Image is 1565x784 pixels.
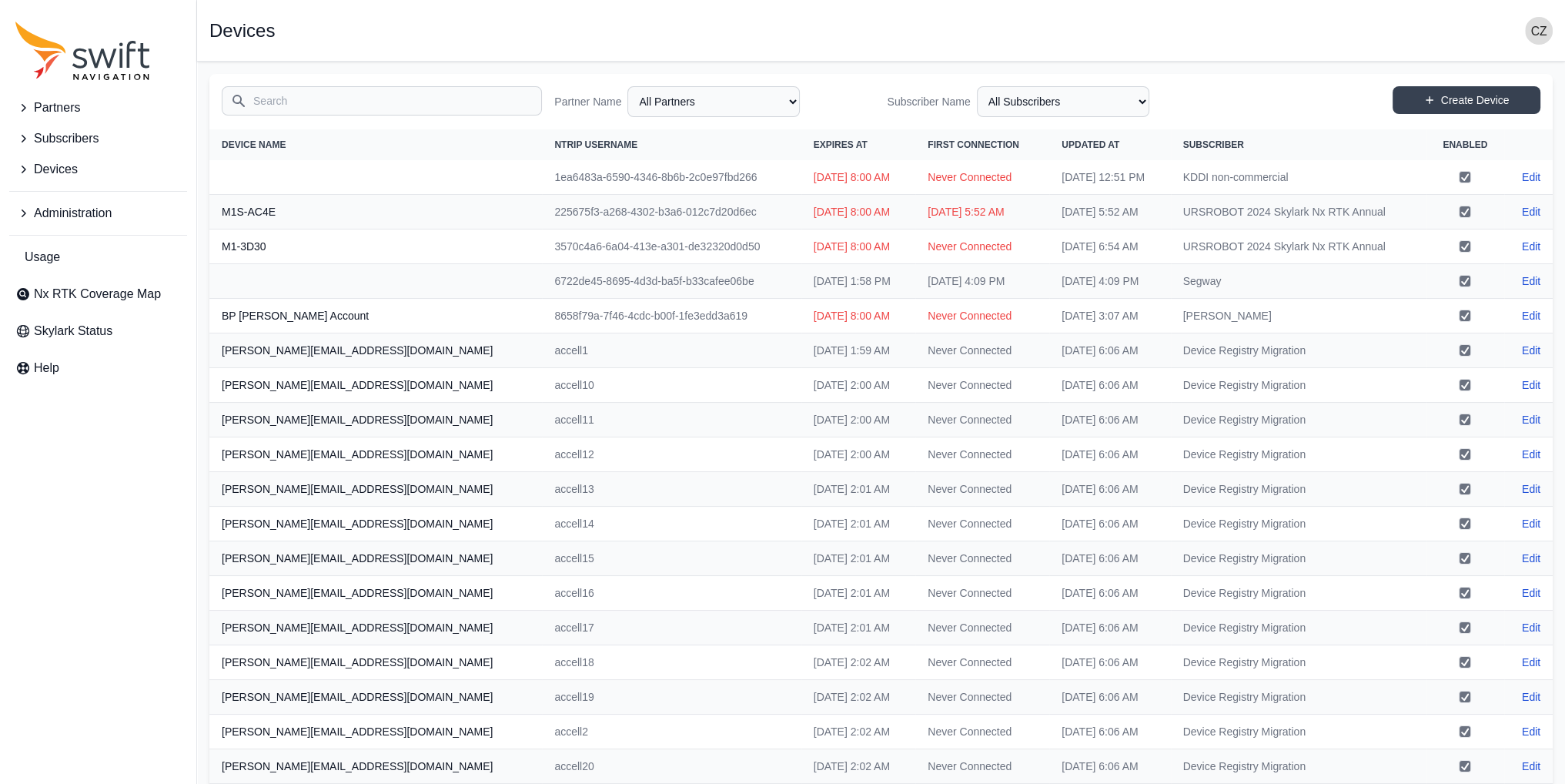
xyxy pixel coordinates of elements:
[1049,230,1170,264] td: [DATE] 6:54 AM
[1522,343,1540,358] a: Edit
[1522,169,1540,185] a: Edit
[801,299,916,333] td: [DATE] 8:00 AM
[801,507,916,541] td: [DATE] 2:01 AM
[209,715,542,749] th: [PERSON_NAME][EMAIL_ADDRESS][DOMAIN_NAME]
[915,333,1049,368] td: Never Connected
[542,160,801,195] td: 1ea6483a-6590-4346-8b6b-2c0e97fbd266
[1049,645,1170,680] td: [DATE] 6:06 AM
[209,749,542,784] th: [PERSON_NAME][EMAIL_ADDRESS][DOMAIN_NAME]
[801,611,916,645] td: [DATE] 2:01 AM
[915,507,1049,541] td: Never Connected
[801,645,916,680] td: [DATE] 2:02 AM
[1049,264,1170,299] td: [DATE] 4:09 PM
[1522,551,1540,566] a: Edit
[1393,86,1540,114] a: Create Device
[34,129,99,148] span: Subscribers
[1522,759,1540,774] a: Edit
[1171,507,1426,541] td: Device Registry Migration
[209,541,542,576] th: [PERSON_NAME][EMAIL_ADDRESS][DOMAIN_NAME]
[1522,655,1540,670] a: Edit
[1171,230,1426,264] td: URSROBOT 2024 Skylark Nx RTK Annual
[801,749,916,784] td: [DATE] 2:02 AM
[542,299,801,333] td: 8658f79a-7f46-4cdc-b00f-1fe3edd3a619
[915,264,1049,299] td: [DATE] 4:09 PM
[1522,239,1540,254] a: Edit
[9,316,187,347] a: Skylark Status
[542,541,801,576] td: accell15
[1171,437,1426,472] td: Device Registry Migration
[542,230,801,264] td: 3570c4a6-6a04-413e-a301-de32320d0d50
[1049,715,1170,749] td: [DATE] 6:06 AM
[542,437,801,472] td: accell12
[915,437,1049,472] td: Never Connected
[915,576,1049,611] td: Never Connected
[1171,749,1426,784] td: Device Registry Migration
[801,368,916,403] td: [DATE] 2:00 AM
[1049,576,1170,611] td: [DATE] 6:06 AM
[801,541,916,576] td: [DATE] 2:01 AM
[1049,437,1170,472] td: [DATE] 6:06 AM
[1171,645,1426,680] td: Device Registry Migration
[542,611,801,645] td: accell17
[209,299,542,333] th: BP [PERSON_NAME] Account
[1171,403,1426,437] td: Device Registry Migration
[542,403,801,437] td: accell11
[1522,447,1540,462] a: Edit
[1049,611,1170,645] td: [DATE] 6:06 AM
[801,230,916,264] td: [DATE] 8:00 AM
[34,160,78,179] span: Devices
[801,403,916,437] td: [DATE] 2:00 AM
[1171,611,1426,645] td: Device Registry Migration
[1522,273,1540,289] a: Edit
[209,333,542,368] th: [PERSON_NAME][EMAIL_ADDRESS][DOMAIN_NAME]
[1522,620,1540,635] a: Edit
[1525,17,1553,45] img: user photo
[209,472,542,507] th: [PERSON_NAME][EMAIL_ADDRESS][DOMAIN_NAME]
[9,353,187,384] a: Help
[801,715,916,749] td: [DATE] 2:02 AM
[1522,724,1540,739] a: Edit
[209,645,542,680] th: [PERSON_NAME][EMAIL_ADDRESS][DOMAIN_NAME]
[34,322,112,340] span: Skylark Status
[9,154,187,185] button: Devices
[34,285,161,303] span: Nx RTK Coverage Map
[542,680,801,715] td: accell19
[209,680,542,715] th: [PERSON_NAME][EMAIL_ADDRESS][DOMAIN_NAME]
[1426,129,1504,160] th: Enabled
[542,368,801,403] td: accell10
[1049,749,1170,784] td: [DATE] 6:06 AM
[1522,412,1540,427] a: Edit
[1049,195,1170,230] td: [DATE] 5:52 AM
[888,94,971,109] label: Subscriber Name
[915,680,1049,715] td: Never Connected
[915,645,1049,680] td: Never Connected
[915,472,1049,507] td: Never Connected
[915,368,1049,403] td: Never Connected
[34,99,80,117] span: Partners
[627,86,800,117] select: Partner Name
[209,129,542,160] th: Device Name
[801,472,916,507] td: [DATE] 2:01 AM
[9,123,187,154] button: Subscribers
[1049,368,1170,403] td: [DATE] 6:06 AM
[1171,541,1426,576] td: Device Registry Migration
[801,680,916,715] td: [DATE] 2:02 AM
[915,299,1049,333] td: Never Connected
[554,94,621,109] label: Partner Name
[915,715,1049,749] td: Never Connected
[1049,299,1170,333] td: [DATE] 3:07 AM
[915,611,1049,645] td: Never Connected
[801,264,916,299] td: [DATE] 1:58 PM
[9,279,187,310] a: Nx RTK Coverage Map
[542,264,801,299] td: 6722de45-8695-4d3d-ba5f-b33cafee06be
[25,248,60,266] span: Usage
[542,507,801,541] td: accell14
[814,139,868,150] span: Expires At
[9,198,187,229] button: Administration
[1171,472,1426,507] td: Device Registry Migration
[1049,160,1170,195] td: [DATE] 12:51 PM
[209,507,542,541] th: [PERSON_NAME][EMAIL_ADDRESS][DOMAIN_NAME]
[1522,481,1540,497] a: Edit
[222,86,542,116] input: Search
[542,715,801,749] td: accell2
